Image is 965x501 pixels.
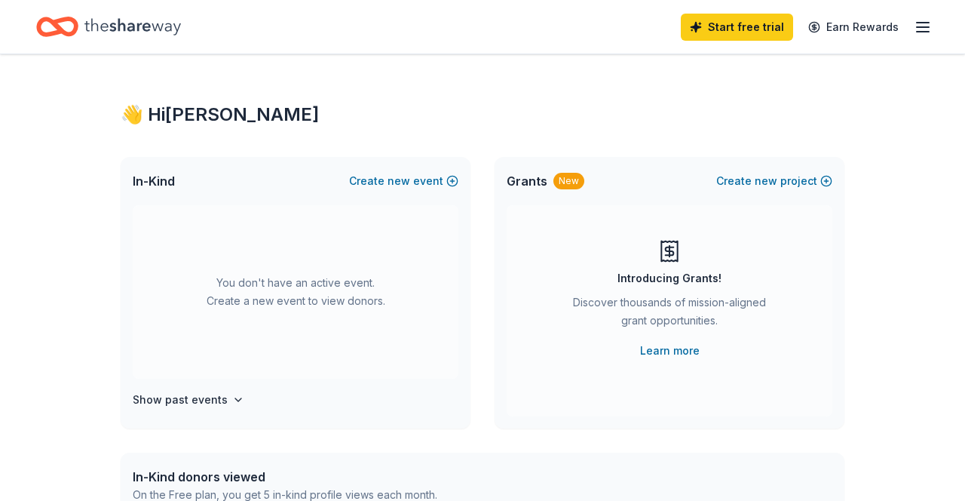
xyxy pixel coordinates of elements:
div: Introducing Grants! [617,269,721,287]
h4: Show past events [133,391,228,409]
a: Earn Rewards [799,14,908,41]
span: Grants [507,172,547,190]
button: Createnewproject [716,172,832,190]
span: In-Kind [133,172,175,190]
button: Show past events [133,391,244,409]
span: new [755,172,777,190]
div: 👋 Hi [PERSON_NAME] [121,103,844,127]
div: Discover thousands of mission-aligned grant opportunities. [567,294,772,336]
span: new [388,172,410,190]
a: Home [36,9,181,45]
div: New [553,173,584,189]
a: Start free trial [681,14,793,41]
button: Createnewevent [349,172,458,190]
div: In-Kind donors viewed [133,468,437,486]
div: You don't have an active event. Create a new event to view donors. [133,205,458,379]
a: Learn more [640,342,700,360]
